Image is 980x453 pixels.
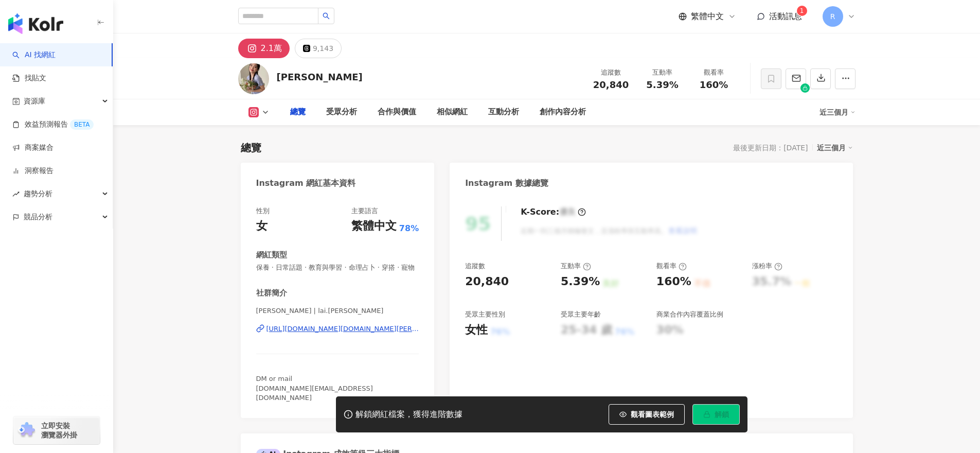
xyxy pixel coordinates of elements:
div: 互動分析 [488,106,519,118]
div: 5.39% [561,274,600,290]
div: 社群簡介 [256,288,287,299]
div: 追蹤數 [592,67,631,78]
div: 漲粉率 [752,262,782,271]
span: R [830,11,835,22]
div: 近三個月 [819,104,856,120]
span: rise [12,190,20,198]
a: [URL][DOMAIN_NAME][DOMAIN_NAME][PERSON_NAME] [256,324,419,334]
a: 效益預測報告BETA [12,119,94,130]
span: 78% [399,223,419,234]
a: 找貼文 [12,73,46,83]
div: 最後更新日期：[DATE] [733,144,808,152]
span: 1 [800,7,804,14]
div: 2.1萬 [261,41,282,56]
a: chrome extension立即安裝 瀏覽器外掛 [13,416,100,444]
div: 觀看率 [656,262,687,271]
span: 20,840 [593,79,629,90]
div: 網紅類型 [256,250,287,260]
span: 立即安裝 瀏覽器外掛 [41,421,77,440]
div: 女性 [465,322,488,338]
div: 合作與價值 [378,106,416,118]
button: 2.1萬 [238,39,290,58]
div: 觀看率 [694,67,734,78]
div: 總覽 [241,141,261,155]
div: Instagram 數據總覽 [465,178,548,189]
div: 近三個月 [817,141,853,154]
span: 繁體中文 [691,11,724,22]
span: [PERSON_NAME] | lai.[PERSON_NAME] [256,306,419,316]
div: 繁體中文 [351,218,397,234]
img: KOL Avatar [238,63,269,94]
a: 商案媒合 [12,143,54,153]
span: 保養 · 日常話題 · 教育與學習 · 命理占卜 · 穿搭 · 寵物 [256,263,419,272]
span: 趨勢分析 [24,182,52,205]
div: 創作內容分析 [540,106,586,118]
div: K-Score : [521,206,586,218]
button: 9,143 [295,39,342,58]
div: 性別 [256,206,270,216]
div: 9,143 [313,41,333,56]
div: 主要語言 [351,206,378,216]
sup: 1 [797,6,807,16]
button: 解鎖 [692,404,740,425]
div: 商業合作內容覆蓋比例 [656,310,723,319]
div: 受眾主要性別 [465,310,505,319]
div: [PERSON_NAME] [277,71,363,83]
div: 互動率 [643,67,682,78]
img: chrome extension [16,422,37,439]
div: 相似網紅 [437,106,468,118]
a: searchAI 找網紅 [12,50,56,60]
div: [URL][DOMAIN_NAME][DOMAIN_NAME][PERSON_NAME] [266,324,419,334]
span: 活動訊息 [769,11,802,21]
span: DM or mail [DOMAIN_NAME][EMAIL_ADDRESS][DOMAIN_NAME] [256,375,373,401]
a: 洞察報告 [12,166,54,176]
div: 解鎖網紅檔案，獲得進階數據 [355,409,462,420]
span: 資源庫 [24,90,45,113]
div: Instagram 網紅基本資料 [256,178,356,189]
div: 160% [656,274,691,290]
button: 觀看圖表範例 [609,404,685,425]
div: 受眾主要年齡 [561,310,601,319]
div: 追蹤數 [465,262,485,271]
img: logo [8,13,63,34]
span: search [323,12,330,20]
span: 競品分析 [24,205,52,229]
div: 受眾分析 [326,106,357,118]
span: 160% [700,80,728,90]
div: 總覽 [290,106,306,118]
span: 5.39% [646,80,678,90]
div: 20,840 [465,274,509,290]
div: 互動率 [561,262,591,271]
div: 女 [256,218,268,234]
span: 觀看圖表範例 [631,410,674,419]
